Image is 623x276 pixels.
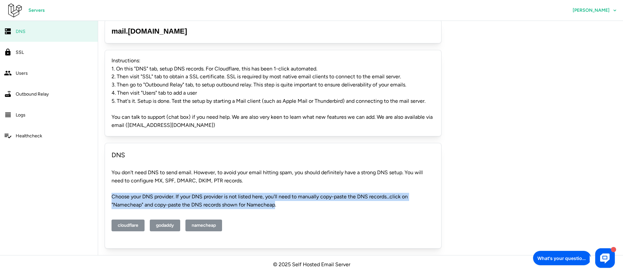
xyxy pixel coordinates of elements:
span: Healthcheck [16,133,42,139]
button: namecheap [185,220,222,231]
a: Servers [22,5,51,16]
p: 2. Then visit "SSL" tab to obtain a SSL certificate. SSL is required by most native email clients... [112,73,435,81]
span: Servers [28,5,45,16]
span: [PERSON_NAME] [573,8,610,13]
button: godaddy [150,220,180,231]
p: DNS [112,150,435,161]
span: Users [16,70,28,76]
h3: mail . [DOMAIN_NAME] [112,26,435,37]
p: Instructions: [112,57,435,65]
span: godaddy [156,220,174,231]
p: You can talk to support (chat box) if you need help. We are also very keen to learn what new feat... [112,113,435,130]
button: [PERSON_NAME] [566,5,623,16]
span: cloudflare [118,220,138,231]
button: cloudflare [112,220,145,231]
span: Outbound Relay [16,91,49,97]
p: 5. That's it. Setup is done. Test the setup by starting a Mail client (such as Apple Mail or Thun... [112,97,435,105]
span: Logs [16,112,26,118]
p: You don't need DNS to send email. However, to avoid your email hitting spam, you should definitel... [112,169,435,185]
span: SSL [16,50,24,55]
p: Choose your DNS provider. If your DNS provider is not listed here, you'll need to manually copy-p... [112,193,435,209]
p: 1. On this "DNS" tab, setup DNS records. For Cloudflare, this has been 1-click automated. [112,65,435,73]
p: 4. Then visit "Users" tab to add a user [112,89,435,97]
span: namecheap [192,220,216,231]
iframe: HelpCrunch [531,247,616,269]
span: DNS [16,29,26,34]
p: 3. Then go to "Outbound Relay" tab, to setup outbound relay. This step is quite important to ensu... [112,81,435,89]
